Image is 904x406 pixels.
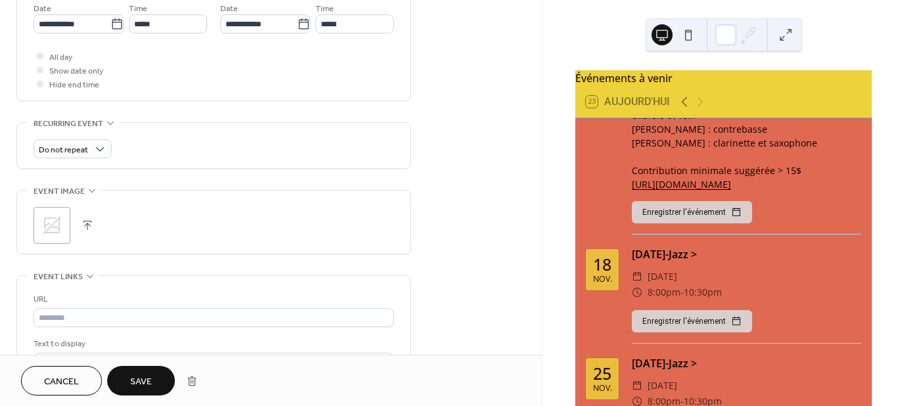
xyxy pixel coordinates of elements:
div: Événements à venir [575,70,872,86]
div: [DATE]-Jazz > [632,355,861,371]
div: ; [34,207,70,244]
div: Text to display [34,337,391,351]
span: Date [220,2,238,16]
span: Show date only [49,64,103,78]
div: ​ [632,284,642,300]
div: URL [34,292,391,306]
span: Event image [34,185,85,198]
button: Cancel [21,366,102,395]
a: [URL][DOMAIN_NAME] [632,178,731,191]
div: ​ [632,269,642,284]
div: nov. [593,275,612,284]
span: Date [34,2,51,16]
span: Do not repeat [39,143,88,158]
span: Time [316,2,334,16]
span: Time [129,2,147,16]
div: 25 [593,365,611,382]
div: ​ [632,378,642,394]
span: 10:30pm [684,284,722,300]
span: Cancel [44,375,79,389]
div: [DATE]-Jazz > [632,246,861,262]
div: 18 [593,256,611,273]
span: - [680,284,684,300]
div: nov. [593,384,612,393]
button: Enregistrer l'événement [632,310,752,332]
span: [DATE] [648,269,677,284]
button: Enregistrer l'événement [632,201,752,223]
button: Save [107,366,175,395]
span: All day [49,51,72,64]
span: [DATE] [648,378,677,394]
span: Save [130,375,152,389]
span: Recurring event [34,117,103,131]
span: Event links [34,270,83,284]
span: 8:00pm [648,284,680,300]
span: Hide end time [49,78,99,92]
